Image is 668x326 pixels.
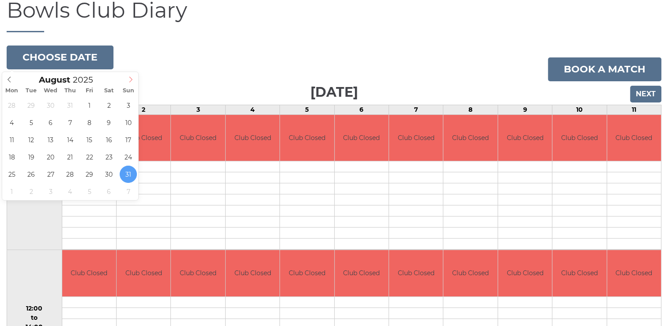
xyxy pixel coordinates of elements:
[7,45,113,69] button: Choose date
[42,114,59,131] span: August 6, 2025
[607,250,661,296] td: Club Closed
[120,148,137,166] span: August 24, 2025
[80,88,99,94] span: Fri
[99,88,119,94] span: Sat
[280,115,334,161] td: Club Closed
[70,75,105,85] input: Scroll to increment
[443,115,497,161] td: Club Closed
[498,105,552,114] td: 9
[548,57,661,81] a: Book a match
[81,148,98,166] span: August 22, 2025
[280,250,334,296] td: Club Closed
[39,76,70,84] span: Scroll to increment
[23,97,40,114] span: July 29, 2025
[389,105,443,114] td: 7
[3,114,20,131] span: August 4, 2025
[226,115,279,161] td: Club Closed
[389,115,443,161] td: Club Closed
[225,105,279,114] td: 4
[120,114,137,131] span: August 10, 2025
[60,88,80,94] span: Thu
[552,105,607,114] td: 10
[498,115,552,161] td: Club Closed
[443,250,497,296] td: Club Closed
[117,250,170,296] td: Club Closed
[61,114,79,131] span: August 7, 2025
[630,86,661,102] input: Next
[23,166,40,183] span: August 26, 2025
[42,183,59,200] span: September 3, 2025
[100,183,117,200] span: September 6, 2025
[171,115,225,161] td: Club Closed
[120,166,137,183] span: August 31, 2025
[552,250,606,296] td: Club Closed
[100,114,117,131] span: August 9, 2025
[443,105,498,114] td: 8
[23,148,40,166] span: August 19, 2025
[42,97,59,114] span: July 30, 2025
[607,115,661,161] td: Club Closed
[100,97,117,114] span: August 2, 2025
[3,148,20,166] span: August 18, 2025
[498,250,552,296] td: Club Closed
[335,115,389,161] td: Club Closed
[120,97,137,114] span: August 3, 2025
[117,115,170,161] td: Club Closed
[120,131,137,148] span: August 17, 2025
[61,97,79,114] span: July 31, 2025
[62,250,116,296] td: Club Closed
[389,250,443,296] td: Club Closed
[100,166,117,183] span: August 30, 2025
[334,105,389,114] td: 6
[171,250,225,296] td: Club Closed
[81,114,98,131] span: August 8, 2025
[100,131,117,148] span: August 16, 2025
[2,88,22,94] span: Mon
[42,131,59,148] span: August 13, 2025
[100,148,117,166] span: August 23, 2025
[23,131,40,148] span: August 12, 2025
[171,105,225,114] td: 3
[3,97,20,114] span: July 28, 2025
[81,183,98,200] span: September 5, 2025
[81,166,98,183] span: August 29, 2025
[23,183,40,200] span: September 2, 2025
[81,97,98,114] span: August 1, 2025
[607,105,661,114] td: 11
[61,166,79,183] span: August 28, 2025
[42,166,59,183] span: August 27, 2025
[3,183,20,200] span: September 1, 2025
[41,88,60,94] span: Wed
[552,115,606,161] td: Club Closed
[22,88,41,94] span: Tue
[280,105,334,114] td: 5
[81,131,98,148] span: August 15, 2025
[3,131,20,148] span: August 11, 2025
[226,250,279,296] td: Club Closed
[23,114,40,131] span: August 5, 2025
[120,183,137,200] span: September 7, 2025
[116,105,170,114] td: 2
[61,131,79,148] span: August 14, 2025
[61,148,79,166] span: August 21, 2025
[119,88,138,94] span: Sun
[42,148,59,166] span: August 20, 2025
[61,183,79,200] span: September 4, 2025
[335,250,389,296] td: Club Closed
[3,166,20,183] span: August 25, 2025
